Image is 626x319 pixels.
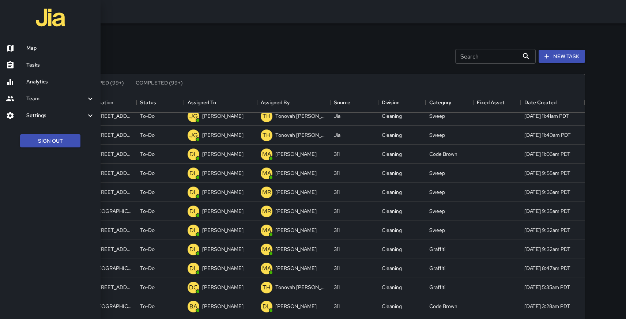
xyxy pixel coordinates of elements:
[26,112,86,120] h6: Settings
[20,134,80,148] button: Sign Out
[26,44,95,52] h6: Map
[26,61,95,69] h6: Tasks
[26,78,95,86] h6: Analytics
[26,95,86,103] h6: Team
[36,3,65,32] img: jia-logo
